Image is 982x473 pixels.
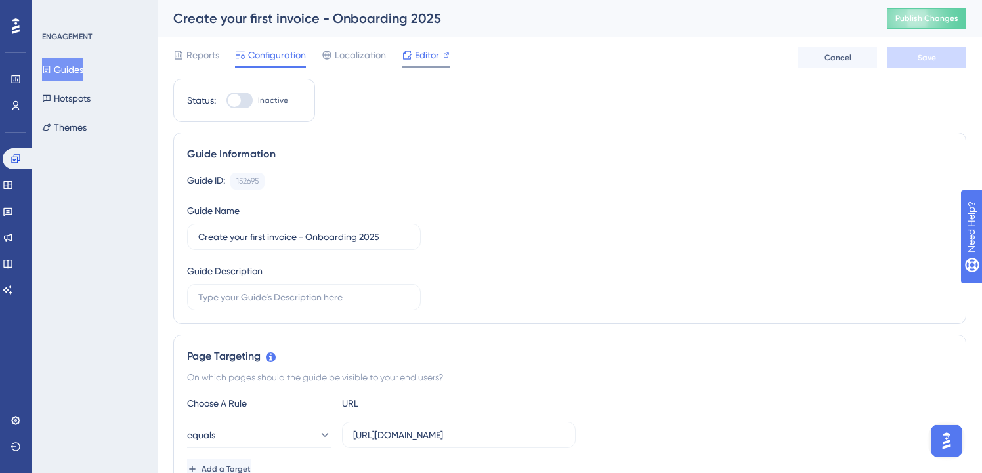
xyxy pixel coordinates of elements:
span: Need Help? [31,3,82,19]
button: Save [887,47,966,68]
span: Configuration [248,47,306,63]
span: Localization [335,47,386,63]
div: Choose A Rule [187,396,331,411]
button: Cancel [798,47,877,68]
span: Cancel [824,52,851,63]
button: Guides [42,58,83,81]
div: On which pages should the guide be visible to your end users? [187,369,952,385]
input: Type your Guide’s Name here [198,230,410,244]
input: yourwebsite.com/path [353,428,565,442]
div: 152695 [236,176,259,186]
input: Type your Guide’s Description here [198,290,410,304]
span: Save [918,52,936,63]
span: Editor [415,47,439,63]
iframe: UserGuiding AI Assistant Launcher [927,421,966,461]
div: Guide Name [187,203,240,218]
button: Publish Changes [887,8,966,29]
div: Guide ID: [187,173,225,190]
div: Create your first invoice - Onboarding 2025 [173,9,855,28]
div: Guide Information [187,146,952,162]
div: Page Targeting [187,348,952,364]
div: Status: [187,93,216,108]
div: URL [342,396,486,411]
button: equals [187,422,331,448]
div: Guide Description [187,263,263,279]
button: Hotspots [42,87,91,110]
button: Themes [42,115,87,139]
span: Reports [186,47,219,63]
span: Publish Changes [895,13,958,24]
span: equals [187,427,215,443]
span: Inactive [258,95,288,106]
div: ENGAGEMENT [42,31,92,42]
